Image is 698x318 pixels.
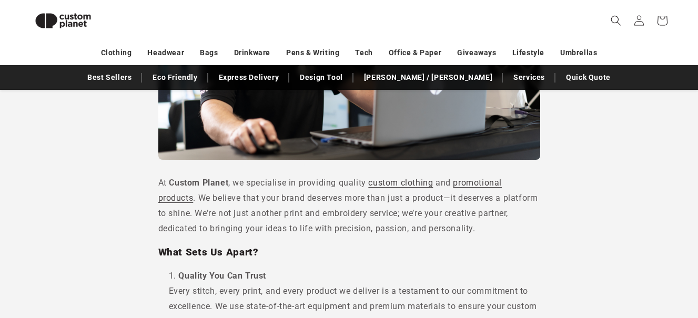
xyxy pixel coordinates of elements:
[214,68,285,87] a: Express Delivery
[522,204,698,318] iframe: Chat Widget
[359,68,498,87] a: [PERSON_NAME] / [PERSON_NAME]
[82,68,137,87] a: Best Sellers
[355,44,372,62] a: Tech
[200,44,218,62] a: Bags
[286,44,339,62] a: Pens & Writing
[512,44,544,62] a: Lifestyle
[147,44,184,62] a: Headwear
[158,176,540,236] p: At , we specialise in providing quality and . We believe that your brand deserves more than just ...
[561,68,616,87] a: Quick Quote
[389,44,441,62] a: Office & Paper
[158,246,540,259] h3: What Sets Us Apart?
[169,178,228,188] strong: Custom Planet
[295,68,348,87] a: Design Tool
[508,68,550,87] a: Services
[101,44,132,62] a: Clothing
[368,178,433,188] a: custom clothing
[147,68,203,87] a: Eco Friendly
[457,44,496,62] a: Giveaways
[178,271,266,281] strong: Quality You Can Trust
[26,4,100,37] img: Custom Planet
[604,9,628,32] summary: Search
[234,44,270,62] a: Drinkware
[560,44,597,62] a: Umbrellas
